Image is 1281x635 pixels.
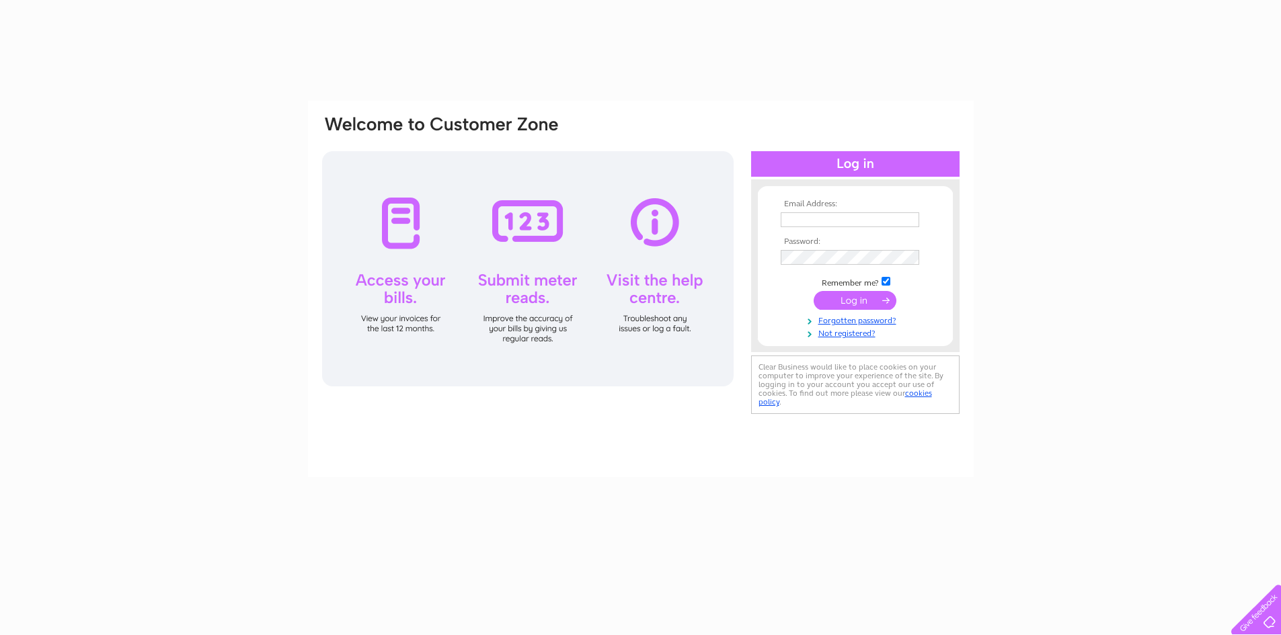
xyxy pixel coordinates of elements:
[814,291,896,310] input: Submit
[781,326,933,339] a: Not registered?
[759,388,932,407] a: cookies policy
[751,355,960,414] div: Clear Business would like to place cookies on your computer to improve your experience of the sit...
[777,237,933,247] th: Password:
[781,313,933,326] a: Forgotten password?
[777,275,933,288] td: Remember me?
[777,200,933,209] th: Email Address:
